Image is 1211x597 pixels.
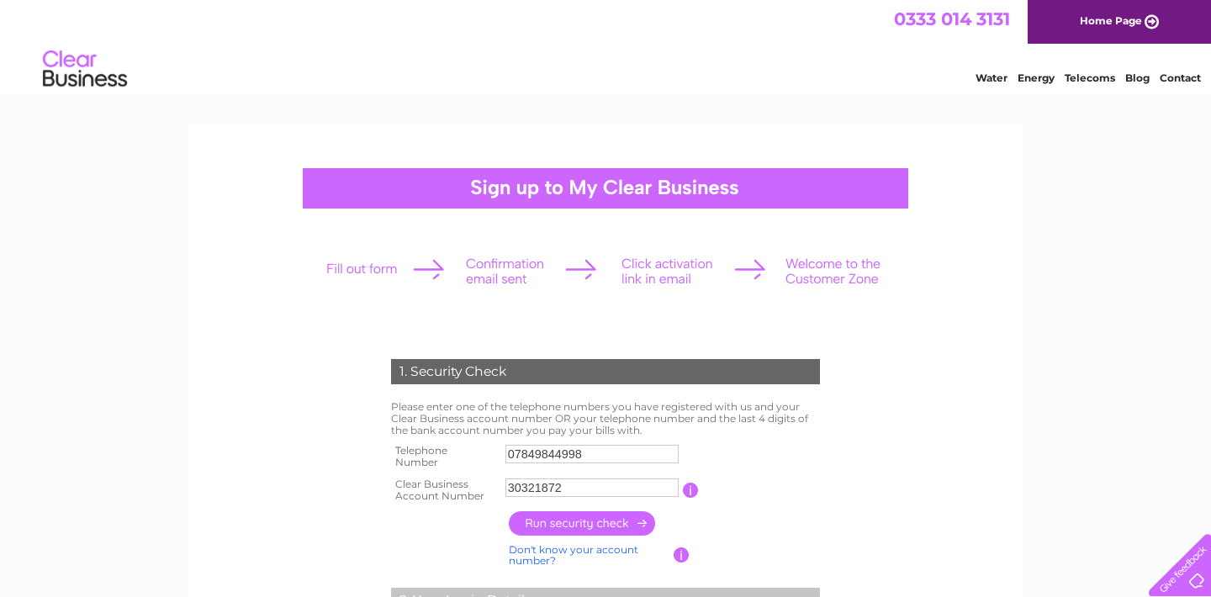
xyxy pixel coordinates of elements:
[391,359,820,384] div: 1. Security Check
[976,71,1007,84] a: Water
[894,8,1010,29] a: 0333 014 3131
[42,44,128,95] img: logo.png
[509,543,638,568] a: Don't know your account number?
[1160,71,1201,84] a: Contact
[683,483,699,498] input: Information
[1065,71,1115,84] a: Telecoms
[674,547,690,563] input: Information
[387,397,824,440] td: Please enter one of the telephone numbers you have registered with us and your Clear Business acc...
[1125,71,1150,84] a: Blog
[387,440,501,473] th: Telephone Number
[387,473,501,507] th: Clear Business Account Number
[209,9,1004,82] div: Clear Business is a trading name of Verastar Limited (registered in [GEOGRAPHIC_DATA] No. 3667643...
[1018,71,1055,84] a: Energy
